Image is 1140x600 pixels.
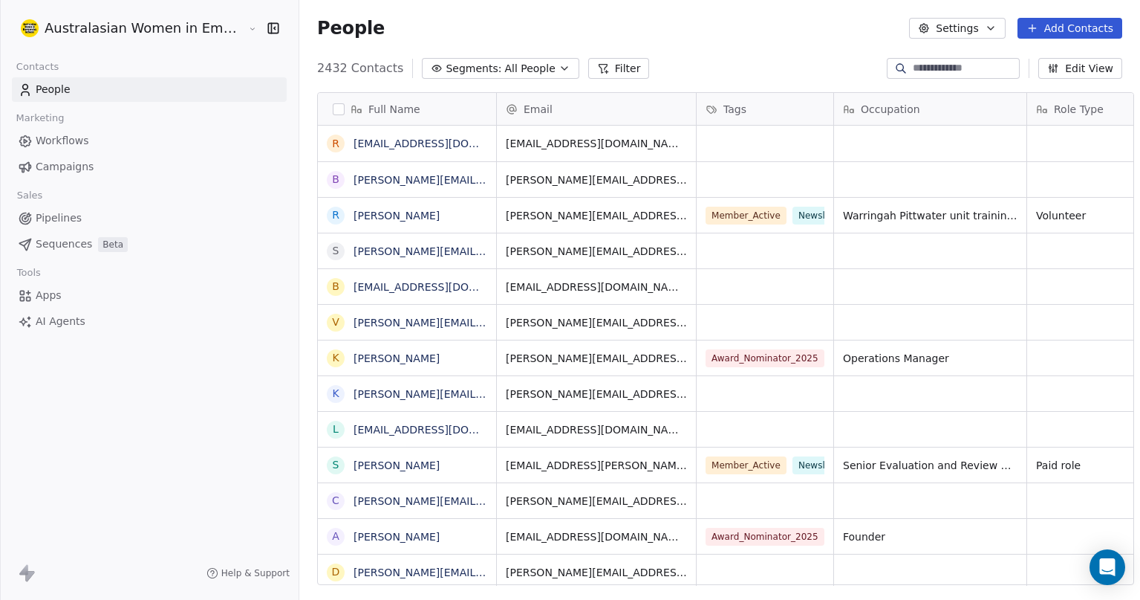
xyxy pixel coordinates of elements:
div: s [333,243,339,259]
a: [PERSON_NAME][EMAIL_ADDRESS][DOMAIN_NAME] [354,495,622,507]
div: k [332,386,339,401]
span: Workflows [36,133,89,149]
a: SequencesBeta [12,232,287,257]
span: [PERSON_NAME][EMAIL_ADDRESS][DOMAIN_NAME] [506,351,687,366]
span: Tags [723,102,746,117]
span: Award_Nominator_2025 [706,528,824,546]
span: Member_Active [706,207,786,225]
button: Filter [588,58,650,79]
button: Edit View [1038,58,1122,79]
span: Award_Nominator_2025 [706,349,824,367]
div: c [332,493,339,509]
div: b [332,279,339,294]
div: R [332,207,339,223]
div: b [332,172,339,187]
div: d [332,564,340,580]
div: l [333,422,339,437]
a: [PERSON_NAME][EMAIL_ADDRESS][DOMAIN_NAME] [354,567,622,578]
span: Pipelines [36,210,82,226]
span: Email [524,102,553,117]
span: Newsletter_Subscriber [792,457,905,474]
span: [EMAIL_ADDRESS][DOMAIN_NAME] [506,136,687,151]
span: People [36,82,71,97]
a: [EMAIL_ADDRESS][DOMAIN_NAME] [354,424,535,436]
span: Contacts [10,56,65,78]
span: Occupation [861,102,920,117]
div: r [332,136,339,152]
span: All People [504,61,555,77]
span: Help & Support [221,567,290,579]
a: [EMAIL_ADDRESS][DOMAIN_NAME] [354,281,535,293]
span: Operations Manager [843,351,1017,366]
span: Senior Evaluation and Review Officer [843,458,1017,473]
a: Pipelines [12,206,287,230]
span: Tools [10,262,47,284]
span: Member_Active [706,457,786,474]
span: Newsletter_Subscriber [792,207,905,225]
a: [PERSON_NAME][EMAIL_ADDRESS][DOMAIN_NAME] [354,317,622,329]
a: [PERSON_NAME][EMAIL_ADDRESS][PERSON_NAME][DOMAIN_NAME] [354,388,708,400]
a: Campaigns [12,155,287,179]
a: [EMAIL_ADDRESS][DOMAIN_NAME] [354,138,535,149]
button: Settings [909,18,1005,39]
span: [PERSON_NAME][EMAIL_ADDRESS][PERSON_NAME][DOMAIN_NAME] [506,244,687,259]
div: S [333,457,339,473]
span: [PERSON_NAME][EMAIL_ADDRESS][DOMAIN_NAME] [506,208,687,223]
span: Beta [98,237,128,252]
span: [EMAIL_ADDRESS][PERSON_NAME][DOMAIN_NAME] [506,458,687,473]
span: Founder [843,529,1017,544]
div: Occupation [834,93,1026,125]
span: Full Name [368,102,420,117]
a: Apps [12,283,287,308]
span: Marketing [10,107,71,129]
a: Help & Support [206,567,290,579]
span: AI Agents [36,314,85,329]
span: [PERSON_NAME][EMAIL_ADDRESS][DOMAIN_NAME] [506,565,687,580]
a: [PERSON_NAME] [354,531,440,543]
a: AI Agents [12,309,287,334]
span: Sales [10,184,49,207]
span: [EMAIL_ADDRESS][DOMAIN_NAME] [506,422,687,437]
div: v [332,314,339,330]
span: [PERSON_NAME][EMAIL_ADDRESS][PERSON_NAME][DOMAIN_NAME] [506,172,687,187]
span: [EMAIL_ADDRESS][DOMAIN_NAME] [506,529,687,544]
span: Sequences [36,236,92,252]
span: Role Type [1054,102,1104,117]
div: Email [497,93,696,125]
span: Warringah Pittwater unit training officer [843,208,1017,223]
a: Workflows [12,129,287,153]
span: [PERSON_NAME][EMAIL_ADDRESS][DOMAIN_NAME] [506,494,687,509]
button: Australasian Women in Emergencies Network [18,16,237,41]
span: [PERSON_NAME][EMAIL_ADDRESS][DOMAIN_NAME] [506,315,687,330]
div: Tags [697,93,833,125]
span: Apps [36,288,62,303]
span: 2432 Contacts [317,59,403,77]
a: [PERSON_NAME] [354,459,440,471]
span: [EMAIL_ADDRESS][DOMAIN_NAME] [506,280,687,294]
a: [PERSON_NAME][EMAIL_ADDRESS][PERSON_NAME][DOMAIN_NAME] [354,174,708,186]
a: [PERSON_NAME] [354,352,440,364]
a: [PERSON_NAME][EMAIL_ADDRESS][PERSON_NAME][DOMAIN_NAME] [354,245,708,257]
div: Open Intercom Messenger [1089,549,1125,585]
img: Logo%20A%20white%20300x300.png [21,19,39,37]
button: Add Contacts [1017,18,1122,39]
span: [PERSON_NAME][EMAIL_ADDRESS][PERSON_NAME][DOMAIN_NAME] [506,387,687,401]
div: Full Name [318,93,496,125]
div: grid [318,126,497,586]
a: [PERSON_NAME] [354,210,440,222]
span: Australasian Women in Emergencies Network [45,19,244,38]
div: A [332,529,339,544]
span: People [317,17,385,39]
span: Campaigns [36,159,94,175]
span: Segments: [446,61,501,77]
div: K [332,350,339,366]
a: People [12,77,287,102]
